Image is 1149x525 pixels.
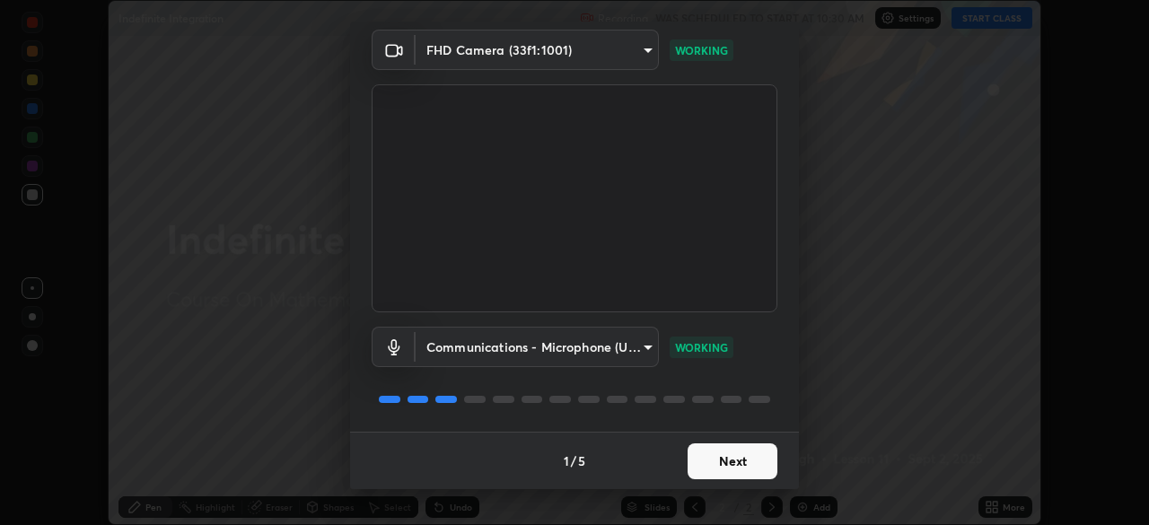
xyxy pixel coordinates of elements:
div: FHD Camera (33f1:1001) [416,327,659,367]
h4: / [571,451,576,470]
div: FHD Camera (33f1:1001) [416,30,659,70]
button: Next [688,443,777,479]
p: WORKING [675,339,728,355]
h4: 1 [564,451,569,470]
h4: 5 [578,451,585,470]
p: WORKING [675,42,728,58]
